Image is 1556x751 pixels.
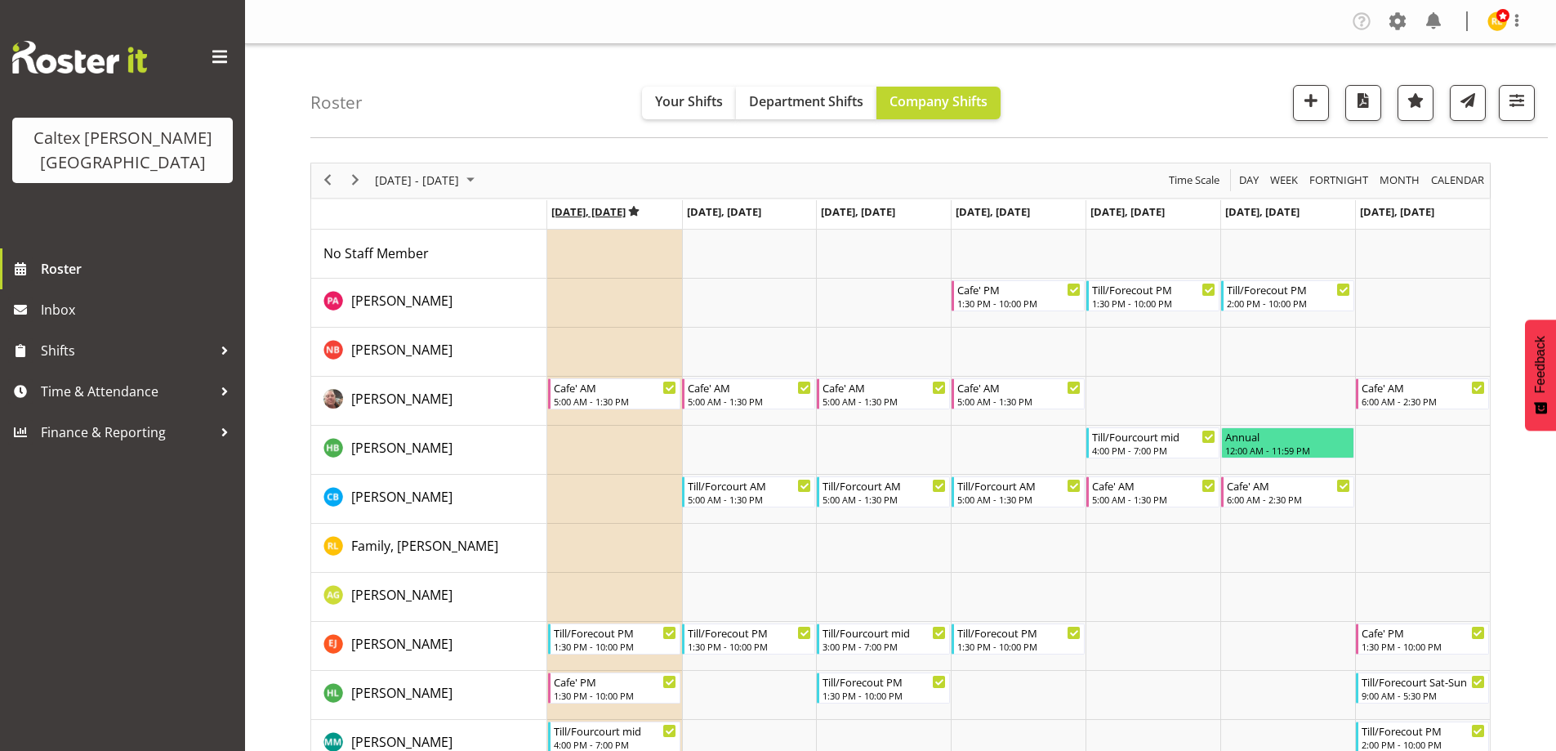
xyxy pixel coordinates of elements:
div: 5:00 AM - 1:30 PM [688,395,811,408]
div: 6:00 AM - 2:30 PM [1362,395,1485,408]
div: 5:00 AM - 1:30 PM [1092,493,1215,506]
button: Next [345,170,367,190]
span: [PERSON_NAME] [351,292,453,310]
div: Johns, Erin"s event - Cafe' PM Begin From Sunday, October 5, 2025 at 1:30:00 PM GMT+13:00 Ends At... [1356,624,1489,655]
span: No Staff Member [323,244,429,262]
div: 2:00 PM - 10:00 PM [1362,738,1485,751]
div: Bullock, Christopher"s event - Till/Forcourt AM Begin From Wednesday, October 1, 2025 at 5:00:00 ... [817,476,950,507]
div: Lewis, Hayden"s event - Till/Forecourt Sat-Sun Begin From Sunday, October 5, 2025 at 9:00:00 AM G... [1356,673,1489,704]
div: Broome, Heath"s event - Annual Begin From Saturday, October 4, 2025 at 12:00:00 AM GMT+13:00 Ends... [1221,427,1354,458]
div: Cafe' AM [957,379,1081,396]
div: Till/Fourcourt mid [554,722,677,739]
div: 5:00 AM - 1:30 PM [688,493,811,506]
div: Bullock, Christopher"s event - Cafe' AM Begin From Saturday, October 4, 2025 at 6:00:00 AM GMT+13... [1221,476,1354,507]
span: Shifts [41,338,212,363]
td: Grant, Adam resource [311,573,547,622]
td: Broome, Heath resource [311,426,547,475]
span: [PERSON_NAME] [351,684,453,702]
div: 5:00 AM - 1:30 PM [823,395,946,408]
span: [PERSON_NAME] [351,341,453,359]
a: [PERSON_NAME] [351,340,453,360]
div: 1:30 PM - 10:00 PM [554,640,677,653]
div: Lewis, Hayden"s event - Till/Forecout PM Begin From Wednesday, October 1, 2025 at 1:30:00 PM GMT+... [817,673,950,704]
span: [PERSON_NAME] [351,586,453,604]
div: Till/Forecout PM [823,673,946,690]
button: Previous [317,170,339,190]
div: Till/Forcourt AM [688,477,811,494]
a: [PERSON_NAME] [351,389,453,409]
span: [DATE], [DATE] [687,204,761,219]
td: Braxton, Jeanette resource [311,377,547,426]
div: Braxton, Jeanette"s event - Cafe' AM Begin From Sunday, October 5, 2025 at 6:00:00 AM GMT+13:00 E... [1356,378,1489,409]
div: Cafe' PM [554,673,677,690]
span: Inbox [41,297,237,322]
button: Timeline Month [1377,170,1423,190]
span: Fortnight [1308,170,1370,190]
span: Department Shifts [749,92,863,110]
div: Braxton, Jeanette"s event - Cafe' AM Begin From Monday, September 29, 2025 at 5:00:00 AM GMT+13:0... [548,378,681,409]
img: reece-lewis10949.jpg [1487,11,1507,31]
div: Johns, Erin"s event - Till/Forecout PM Begin From Monday, September 29, 2025 at 1:30:00 PM GMT+13... [548,624,681,655]
img: Rosterit website logo [12,41,147,74]
div: Till/Forecout PM [554,624,677,641]
div: Braxton, Jeanette"s event - Cafe' AM Begin From Tuesday, September 30, 2025 at 5:00:00 AM GMT+13:... [682,378,815,409]
button: Timeline Week [1268,170,1301,190]
div: Cafe' AM [823,379,946,396]
div: Till/Forecourt Sat-Sun [1362,673,1485,690]
div: Bullock, Christopher"s event - Till/Forcourt AM Begin From Thursday, October 2, 2025 at 5:00:00 A... [952,476,1085,507]
button: Download a PDF of the roster according to the set date range. [1345,85,1381,121]
div: Cafe' AM [1092,477,1215,494]
a: [PERSON_NAME] [351,585,453,605]
a: Family, [PERSON_NAME] [351,536,498,556]
td: Atherton, Peter resource [311,279,547,328]
button: Company Shifts [876,87,1001,119]
div: 1:30 PM - 10:00 PM [957,640,1081,653]
div: Atherton, Peter"s event - Cafe' PM Begin From Thursday, October 2, 2025 at 1:30:00 PM GMT+13:00 E... [952,280,1085,311]
button: Fortnight [1307,170,1371,190]
span: Your Shifts [655,92,723,110]
div: 2:00 PM - 10:00 PM [1227,297,1350,310]
div: 3:00 PM - 7:00 PM [823,640,946,653]
span: Roster [41,257,237,281]
button: Filter Shifts [1499,85,1535,121]
button: Feedback - Show survey [1525,320,1556,431]
a: [PERSON_NAME] [351,487,453,507]
span: [DATE], [DATE] [821,204,895,219]
span: Company Shifts [889,92,988,110]
div: 5:00 AM - 1:30 PM [957,395,1081,408]
div: Till/Forecout PM [957,624,1081,641]
td: Family, Lewis resource [311,524,547,573]
div: 5:00 AM - 1:30 PM [823,493,946,506]
td: Bullock, Christopher resource [311,475,547,524]
div: Atherton, Peter"s event - Till/Forecout PM Begin From Friday, October 3, 2025 at 1:30:00 PM GMT+1... [1086,280,1219,311]
span: Feedback [1533,336,1548,393]
span: Family, [PERSON_NAME] [351,537,498,555]
a: [PERSON_NAME] [351,634,453,654]
td: Berkely, Noah resource [311,328,547,377]
div: Till/Forecout PM [1092,281,1215,297]
span: [DATE], [DATE] [956,204,1030,219]
div: Bullock, Christopher"s event - Cafe' AM Begin From Friday, October 3, 2025 at 5:00:00 AM GMT+13:0... [1086,476,1219,507]
div: Till/Forcourt AM [957,477,1081,494]
div: 1:30 PM - 10:00 PM [957,297,1081,310]
div: Cafe' PM [1362,624,1485,641]
div: 12:00 AM - 11:59 PM [1225,444,1350,457]
div: Caltex [PERSON_NAME][GEOGRAPHIC_DATA] [29,126,216,175]
div: Lewis, Hayden"s event - Cafe' PM Begin From Monday, September 29, 2025 at 1:30:00 PM GMT+13:00 En... [548,673,681,704]
div: 1:30 PM - 10:00 PM [1092,297,1215,310]
span: Time Scale [1167,170,1221,190]
span: calendar [1429,170,1486,190]
div: Sep 29 - Oct 05, 2025 [369,163,484,198]
div: 6:00 AM - 2:30 PM [1227,493,1350,506]
div: Braxton, Jeanette"s event - Cafe' AM Begin From Thursday, October 2, 2025 at 5:00:00 AM GMT+13:00... [952,378,1085,409]
div: 5:00 AM - 1:30 PM [957,493,1081,506]
a: [PERSON_NAME] [351,291,453,311]
div: Braxton, Jeanette"s event - Cafe' AM Begin From Wednesday, October 1, 2025 at 5:00:00 AM GMT+13:0... [817,378,950,409]
div: Johns, Erin"s event - Till/Forecout PM Begin From Tuesday, September 30, 2025 at 1:30:00 PM GMT+1... [682,624,815,655]
span: [DATE], [DATE] [1225,204,1300,219]
div: Annual [1225,428,1350,445]
div: Broome, Heath"s event - Till/Fourcourt mid Begin From Friday, October 3, 2025 at 4:00:00 PM GMT+1... [1086,427,1219,458]
a: [PERSON_NAME] [351,683,453,703]
button: Timeline Day [1237,170,1262,190]
div: 1:30 PM - 10:00 PM [688,640,811,653]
